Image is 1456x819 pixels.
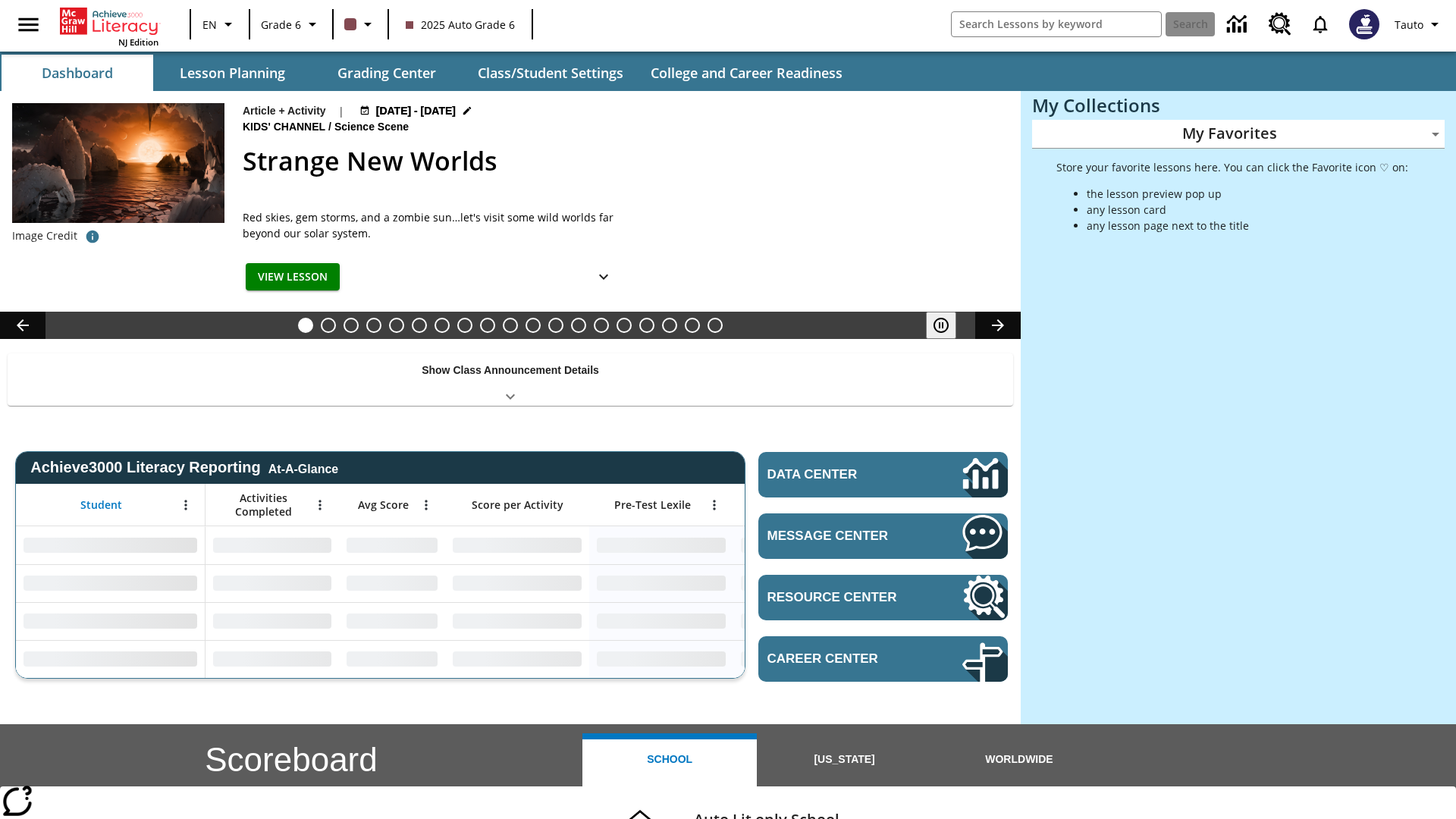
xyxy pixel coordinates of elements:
a: Notifications [1301,5,1340,44]
div: No Data, [206,526,339,564]
div: Pause [926,312,971,339]
span: Avg Score [358,498,409,512]
span: NJ Edition [118,36,158,48]
span: EN [202,17,217,33]
button: Lesson carousel, Next [975,312,1021,339]
div: No Data, [339,526,445,564]
button: Slide 2 Taking Movies to the X-Dimension [321,318,336,333]
button: Language: EN, Select a language [196,11,244,38]
input: search field [952,12,1161,36]
button: Open Menu [309,494,331,516]
a: Resource Center, Will open in new tab [758,575,1008,620]
button: Slide 10 Fashion Forward in Ancient Rome [503,318,518,333]
div: No Data, [206,640,339,678]
p: Article + Activity [243,103,326,119]
button: Aug 24 - Aug 24 Choose Dates [356,103,476,119]
span: Career Center [767,651,917,667]
span: [DATE] - [DATE] [376,103,456,119]
button: Class color is dark brown. Change class color [338,11,383,38]
li: any lesson card [1087,202,1408,218]
div: No Data, [733,526,877,564]
span: Activities Completed [213,491,313,519]
div: At-A-Glance [268,460,338,476]
button: [US_STATE] [757,733,931,786]
span: Student [80,498,122,512]
button: School [582,733,757,786]
a: Data Center [1218,4,1260,45]
button: Slide 6 Cars of the Future? [412,318,427,333]
a: Data Center [758,452,1008,497]
button: Show Details [588,263,619,291]
p: Image Credit [12,228,77,243]
span: Grade 6 [261,17,301,33]
span: Data Center [767,467,911,482]
span: Tauto [1395,17,1423,33]
div: Show Class Announcement Details [8,353,1013,406]
button: Credit: NASA/JPL-Caltech/T. Pyle [77,223,108,250]
button: Slide 11 The Invasion of the Free CD [526,318,541,333]
button: View Lesson [246,263,340,291]
span: Resource Center [767,590,917,605]
div: No Data, [206,564,339,602]
span: Science Scene [334,119,412,136]
button: Lesson Planning [156,55,308,91]
button: Slide 8 Solar Power to the People [457,318,472,333]
button: Class/Student Settings [466,55,635,91]
button: Slide 13 Pre-release lesson [571,318,586,333]
span: Kids' Channel [243,119,328,136]
span: / [328,121,331,133]
span: Achieve3000 Literacy Reporting [30,459,338,476]
li: the lesson preview pop up [1087,186,1408,202]
button: Slide 16 Hooray for Constitution Day! [639,318,654,333]
button: Open side menu [6,2,51,47]
div: No Data, [733,602,877,640]
button: Slide 7 The Last Homesteaders [435,318,450,333]
div: No Data, [206,602,339,640]
button: Slide 9 Attack of the Terrifying Tomatoes [480,318,495,333]
a: Home [60,6,158,36]
button: Grade: Grade 6, Select a grade [255,11,328,38]
div: No Data, [733,564,877,602]
div: Red skies, gem storms, and a zombie sun…let's visit some wild worlds far beyond our solar system. [243,209,622,241]
button: Open Menu [174,494,197,516]
h3: My Collections [1032,95,1445,116]
button: Open Menu [703,494,726,516]
button: Slide 12 Mixed Practice: Citing Evidence [548,318,563,333]
button: Slide 18 Point of View [685,318,700,333]
button: Slide 15 Cooking Up Native Traditions [617,318,632,333]
button: Select a new avatar [1340,5,1389,44]
button: Grading Center [311,55,463,91]
span: Score per Activity [472,498,563,512]
button: Slide 3 All Aboard the Hyperloop? [344,318,359,333]
div: No Data, [733,640,877,678]
h2: Strange New Worlds [243,142,1003,180]
span: | [338,103,344,119]
button: Open Menu [415,494,438,516]
button: Dashboard [2,55,153,91]
button: Profile/Settings [1389,11,1450,38]
button: College and Career Readiness [639,55,855,91]
a: Message Center [758,513,1008,559]
div: No Data, [339,602,445,640]
button: Slide 1 Strange New Worlds [298,318,313,333]
a: Resource Center, Will open in new tab [1260,4,1301,45]
div: No Data, [339,564,445,602]
img: Artist's concept of what it would be like to stand on the surface of the exoplanet TRAPPIST-1 [12,103,224,223]
span: Pre-Test Lexile [614,498,691,512]
div: My Favorites [1032,120,1445,149]
img: Avatar [1349,9,1379,39]
button: Pause [926,312,956,339]
button: Worldwide [932,733,1106,786]
li: any lesson page next to the title [1087,218,1408,234]
span: 2025 Auto Grade 6 [406,17,515,33]
a: Career Center [758,636,1008,682]
button: Slide 17 Remembering Justice O'Connor [662,318,677,333]
span: Message Center [767,529,917,544]
button: Slide 19 The Constitution's Balancing Act [708,318,723,333]
div: No Data, [339,640,445,678]
p: Show Class Announcement Details [422,362,599,378]
button: Slide 4 Do You Want Fries With That? [366,318,381,333]
button: Slide 14 Career Lesson [594,318,609,333]
button: Slide 5 Dirty Jobs Kids Had To Do [389,318,404,333]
